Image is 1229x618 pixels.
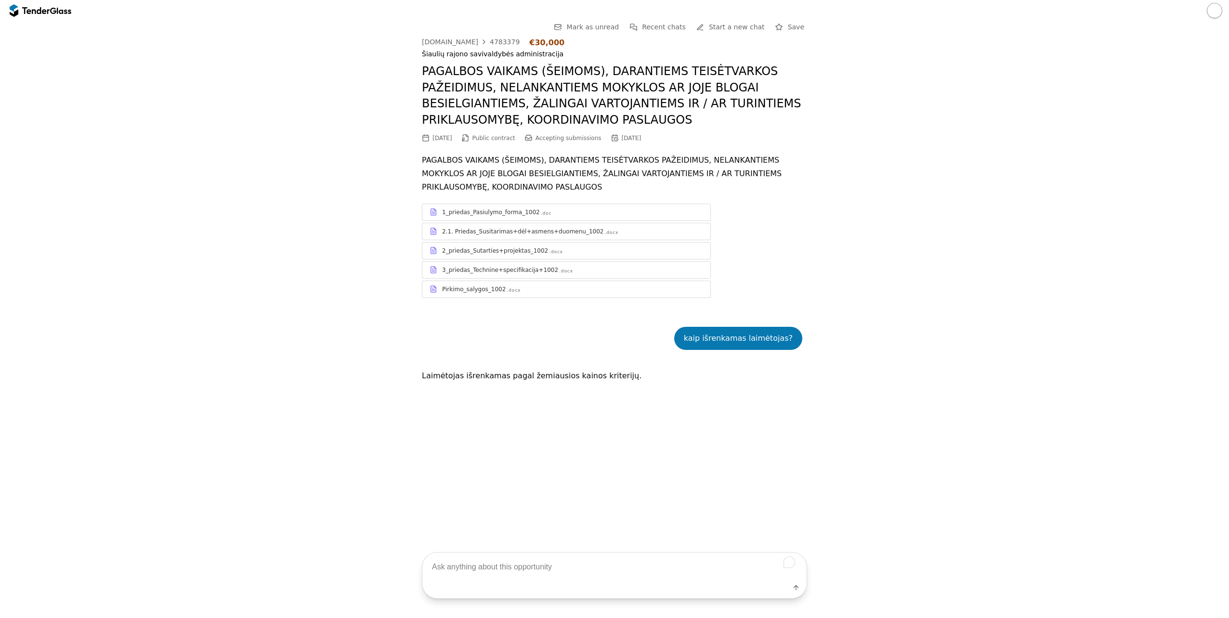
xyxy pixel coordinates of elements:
[472,135,515,142] span: Public contract
[559,268,573,274] div: .docx
[549,249,563,255] div: .docx
[490,39,520,45] div: 4783379
[422,261,711,279] a: 3_priedas_Technine+specifikacija+1002.docx
[772,21,807,33] button: Save
[422,281,711,298] a: Pirkimo_salygos_1002.docx
[432,135,452,142] div: [DATE]
[422,154,807,194] p: PAGALBOS VAIKAMS (ŠEIMOMS), DARANTIEMS TEISĖTVARKOS PAŽEIDIMUS, NELANKANTIEMS MOKYKLOS AR JOJE BL...
[422,50,807,58] div: Šiaulių rajono savivaldybės administracija
[627,21,689,33] button: Recent chats
[422,369,807,383] p: Laimėtojas išrenkamas pagal žemiausios kainos kriterijų.
[604,230,618,236] div: .docx
[507,287,521,294] div: .docx
[541,210,552,217] div: .doc
[442,208,540,216] div: 1_priedas_Pasiulymo_forma_1002
[709,23,765,31] span: Start a new chat
[422,553,807,581] textarea: To enrich screen reader interactions, please activate Accessibility in Grammarly extension settings
[642,23,686,31] span: Recent chats
[422,223,711,240] a: 2.1. Priedas_Susitarimas+dėl+asmens+duomenu_1002.docx
[551,21,622,33] button: Mark as unread
[442,228,603,235] div: 2.1. Priedas_Susitarimas+dėl+asmens+duomenu_1002
[529,38,564,47] div: €30,000
[442,266,558,274] div: 3_priedas_Technine+specifikacija+1002
[422,38,520,46] a: [DOMAIN_NAME]4783379
[422,64,807,128] h2: PAGALBOS VAIKAMS (ŠEIMOMS), DARANTIEMS TEISĖTVARKOS PAŽEIDIMUS, NELANKANTIEMS MOKYKLOS AR JOJE BL...
[567,23,619,31] span: Mark as unread
[422,242,711,259] a: 2_priedas_Sutarties+projektas_1002.docx
[622,135,641,142] div: [DATE]
[422,204,711,221] a: 1_priedas_Pasiulymo_forma_1002.doc
[788,23,804,31] span: Save
[684,332,793,345] div: kaip išrenkamas laimėtojas?
[442,285,506,293] div: Pirkimo_salygos_1002
[422,39,478,45] div: [DOMAIN_NAME]
[442,247,548,255] div: 2_priedas_Sutarties+projektas_1002
[693,21,768,33] a: Start a new chat
[536,135,601,142] span: Accepting submissions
